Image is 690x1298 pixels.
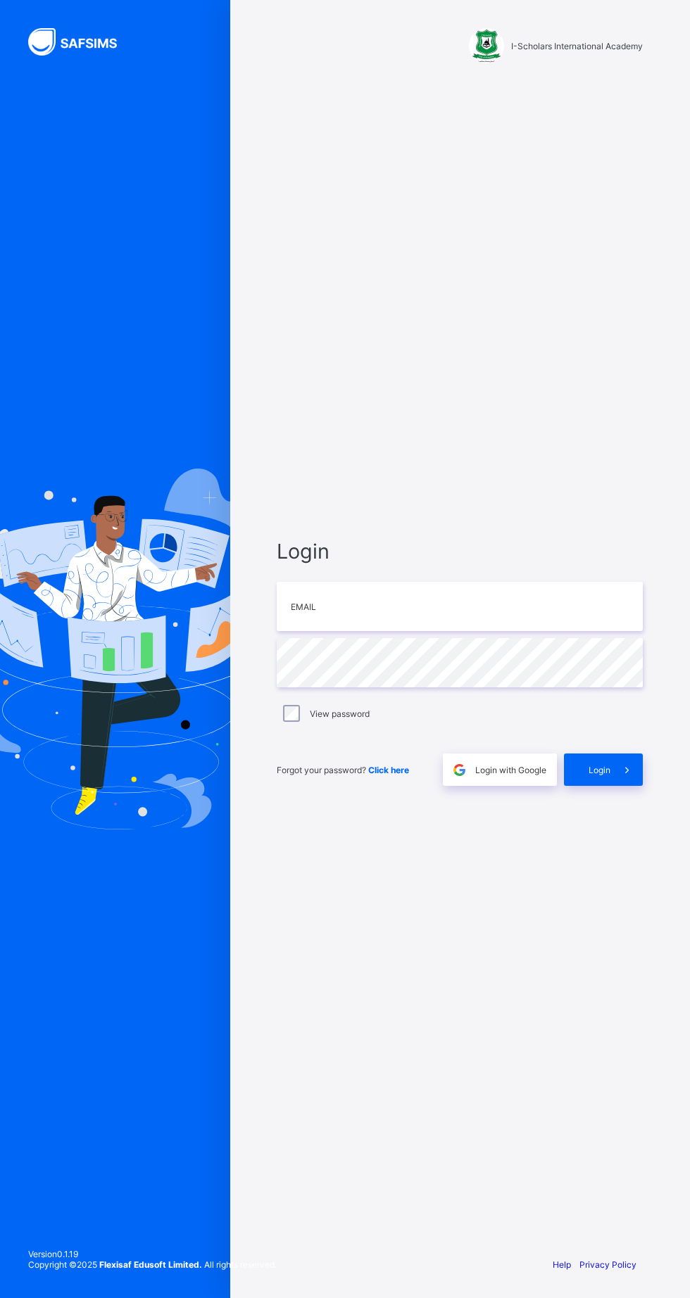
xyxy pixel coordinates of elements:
[28,1249,277,1259] span: Version 0.1.19
[28,28,134,56] img: SAFSIMS Logo
[277,765,409,775] span: Forgot your password?
[368,765,409,775] a: Click here
[99,1259,202,1270] strong: Flexisaf Edusoft Limited.
[511,41,643,51] span: I-Scholars International Academy
[277,539,643,564] span: Login
[589,765,610,775] span: Login
[310,708,370,719] label: View password
[579,1259,636,1270] a: Privacy Policy
[451,762,468,778] img: google.396cfc9801f0270233282035f929180a.svg
[475,765,546,775] span: Login with Google
[28,1259,277,1270] span: Copyright © 2025 All rights reserved.
[553,1259,571,1270] a: Help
